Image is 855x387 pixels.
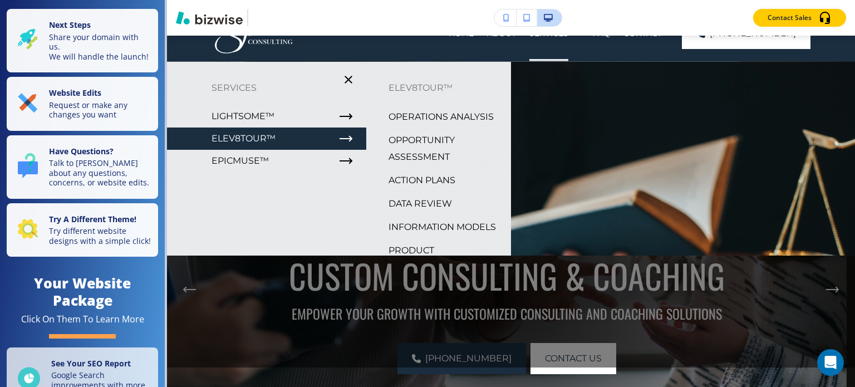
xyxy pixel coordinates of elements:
strong: Have Questions? [49,146,114,156]
button: Contact Sales [753,9,846,27]
h4: Your Website Package [7,275,158,309]
p: Contact Sales [768,13,812,23]
p: PRODUCT DEVELOPMENT [389,242,502,276]
img: Bizwise Logo [176,11,243,25]
p: Talk to [PERSON_NAME] about any questions, concerns, or website edits. [49,158,151,188]
p: Try different website designs with a simple click! [49,226,151,246]
button: Try A Different Theme!Try different website designs with a simple click! [7,203,158,257]
p: Request or make any changes you want [49,100,151,120]
p: EPICMUSE™ [212,153,269,169]
strong: Next Steps [49,19,91,30]
p: Share your domain with us. We will handle the launch! [49,32,151,62]
p: OPERATIONS ANALYSIS [389,109,494,125]
button: Website EditsRequest or make any changes you want [7,77,158,131]
div: Click On Them To Learn More [21,313,144,325]
p: LIGHTSOME™ [212,108,274,125]
p: INFORMATION MODELS [389,219,496,236]
button: Next StepsShare your domain with us.We will handle the launch! [7,9,158,72]
img: Your Logo [253,9,283,26]
p: ACTION PLANS [389,172,455,189]
button: Have Questions?Talk to [PERSON_NAME] about any questions, concerns, or website edits. [7,135,158,199]
strong: Try A Different Theme! [49,214,136,224]
div: Open Intercom Messenger [817,349,844,376]
strong: Website Edits [49,87,101,98]
p: OPPORTUNITY ASSESSMENT [389,132,502,165]
p: SERVICES [167,80,366,96]
p: ELEV8TOUR™ [366,80,511,96]
p: ELEV8TOUR™ [212,130,276,147]
p: DATA REVIEW [389,195,452,212]
strong: See Your SEO Report [51,358,131,369]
